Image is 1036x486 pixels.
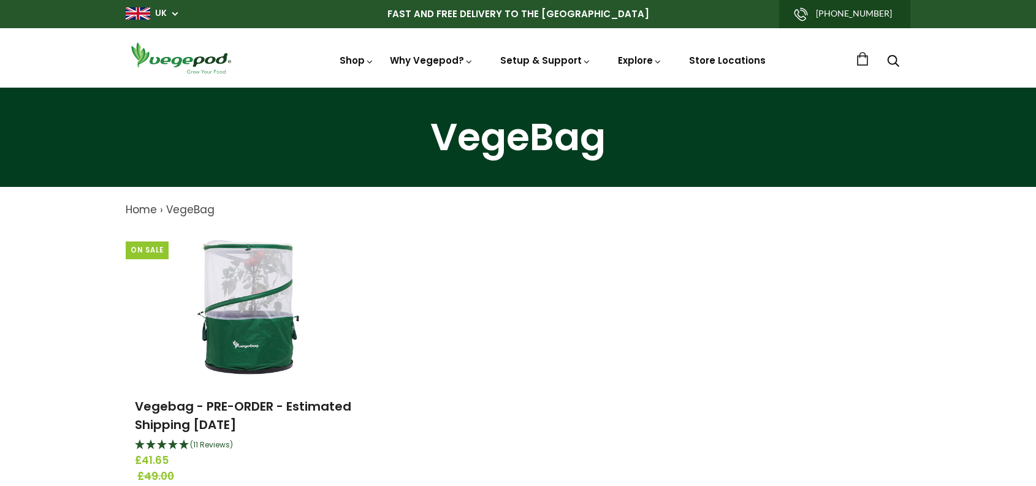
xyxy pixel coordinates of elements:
a: Why Vegepod? [390,54,473,67]
span: £49.00 [137,469,367,485]
a: Store Locations [689,54,766,67]
div: 4.91 Stars - 11 Reviews [135,438,365,454]
span: 4.91 Stars - 11 Reviews [190,439,233,450]
span: › [160,202,163,217]
a: Search [887,56,899,69]
a: Explore [618,54,662,67]
a: Setup & Support [500,54,591,67]
nav: breadcrumbs [126,202,910,218]
img: Vegepod [126,40,236,75]
a: Home [126,202,157,217]
img: Vegebag - PRE-ORDER - Estimated Shipping September 15th [173,230,327,384]
a: UK [155,7,167,20]
img: gb_large.png [126,7,150,20]
h1: VegeBag [15,118,1021,156]
span: £41.65 [135,453,365,469]
a: Shop [340,54,374,67]
a: VegeBag [166,202,215,217]
a: Vegebag - PRE-ORDER - Estimated Shipping [DATE] [135,398,351,433]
